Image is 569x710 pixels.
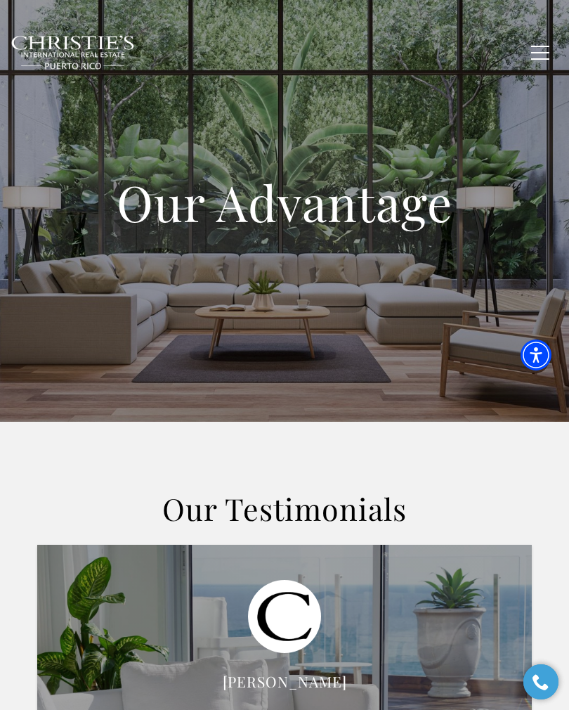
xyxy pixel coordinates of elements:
img: Christie's International Real Estate black text logo [11,35,136,70]
img: Terrie P. [248,580,321,653]
button: button [522,32,558,73]
div: Accessibility Menu [521,340,551,370]
h2: Our Testimonials [35,489,534,529]
h4: [PERSON_NAME] [95,671,474,693]
h1: Our Advantage [35,172,534,233]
